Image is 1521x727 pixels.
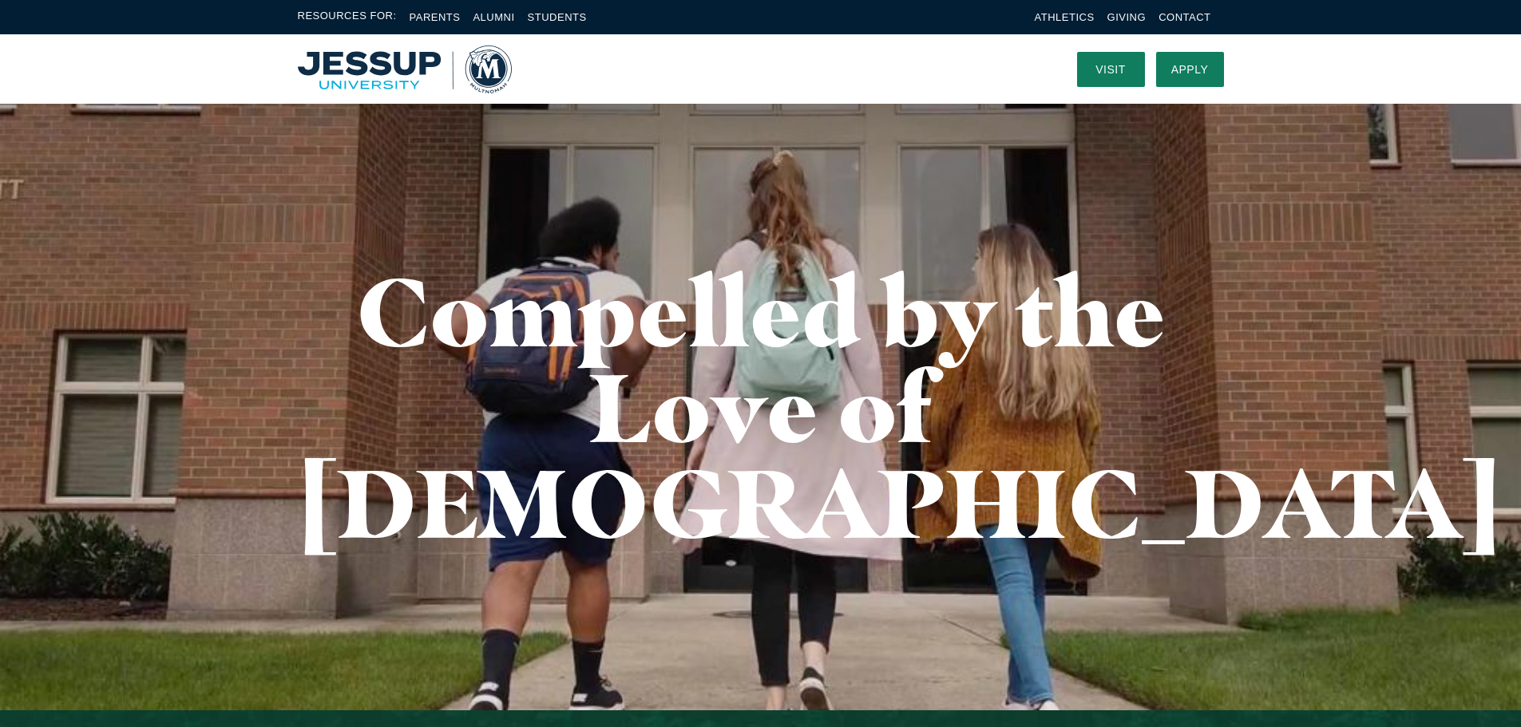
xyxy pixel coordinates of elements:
[473,11,514,23] a: Alumni
[1035,11,1095,23] a: Athletics
[1107,11,1147,23] a: Giving
[528,11,587,23] a: Students
[1077,52,1145,87] a: Visit
[410,11,461,23] a: Parents
[298,45,512,93] a: Home
[1159,11,1210,23] a: Contact
[298,8,397,26] span: Resources For:
[298,263,1224,551] h1: Compelled by the Love of [DEMOGRAPHIC_DATA]
[1156,52,1224,87] a: Apply
[298,45,512,93] img: Multnomah University Logo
